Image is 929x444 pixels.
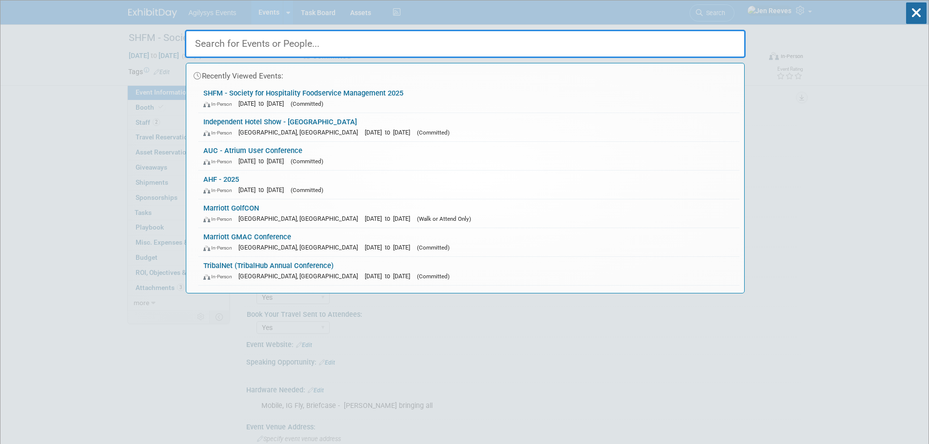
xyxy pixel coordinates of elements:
span: [DATE] to [DATE] [365,129,415,136]
div: Recently Viewed Events: [191,63,739,84]
span: [DATE] to [DATE] [238,100,289,107]
input: Search for Events or People... [185,30,746,58]
span: In-Person [203,101,237,107]
span: In-Person [203,216,237,222]
span: In-Person [203,273,237,280]
span: In-Person [203,245,237,251]
span: [DATE] to [DATE] [238,157,289,165]
span: [DATE] to [DATE] [365,244,415,251]
span: In-Person [203,187,237,193]
a: Marriott GMAC Conference In-Person [GEOGRAPHIC_DATA], [GEOGRAPHIC_DATA] [DATE] to [DATE] (Committed) [198,228,739,256]
span: In-Person [203,130,237,136]
a: Independent Hotel Show - [GEOGRAPHIC_DATA] In-Person [GEOGRAPHIC_DATA], [GEOGRAPHIC_DATA] [DATE] ... [198,113,739,141]
span: (Committed) [291,100,323,107]
span: In-Person [203,158,237,165]
span: [GEOGRAPHIC_DATA], [GEOGRAPHIC_DATA] [238,272,363,280]
a: AHF - 2025 In-Person [DATE] to [DATE] (Committed) [198,171,739,199]
span: (Committed) [417,273,450,280]
a: Marriott GolfCON In-Person [GEOGRAPHIC_DATA], [GEOGRAPHIC_DATA] [DATE] to [DATE] (Walk or Attend ... [198,199,739,228]
span: [DATE] to [DATE] [238,186,289,193]
span: (Committed) [417,244,450,251]
span: [GEOGRAPHIC_DATA], [GEOGRAPHIC_DATA] [238,215,363,222]
span: (Committed) [291,158,323,165]
span: (Walk or Attend Only) [417,215,471,222]
a: AUC - Atrium User Conference In-Person [DATE] to [DATE] (Committed) [198,142,739,170]
a: SHFM - Society for Hospitality Foodservice Management 2025 In-Person [DATE] to [DATE] (Committed) [198,84,739,113]
span: [DATE] to [DATE] [365,215,415,222]
span: (Committed) [417,129,450,136]
span: [DATE] to [DATE] [365,272,415,280]
span: (Committed) [291,187,323,193]
span: [GEOGRAPHIC_DATA], [GEOGRAPHIC_DATA] [238,129,363,136]
a: TribalNet (TribalHub Annual Conference) In-Person [GEOGRAPHIC_DATA], [GEOGRAPHIC_DATA] [DATE] to ... [198,257,739,285]
span: [GEOGRAPHIC_DATA], [GEOGRAPHIC_DATA] [238,244,363,251]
